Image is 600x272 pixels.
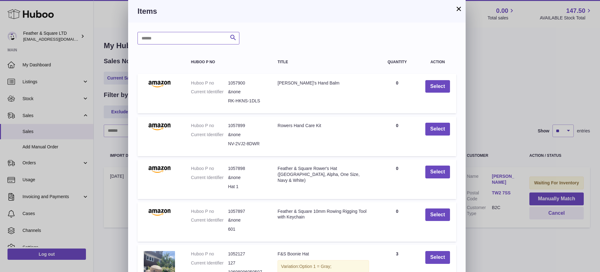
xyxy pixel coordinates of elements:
dt: Huboo P no [191,80,228,86]
th: Title [271,54,375,70]
dd: &none [228,175,265,181]
img: Rower's Hand Balm [144,80,175,88]
td: 0 [375,74,419,114]
img: Feather & Square Rower's Hat (UK, Alpha, One Size, Navy & White) [144,166,175,173]
img: Rowers Hand Care Kit [144,123,175,130]
dt: Current Identifier [191,89,228,95]
img: Feather & Square 10mm Rowing Rigging Tool with Keychain [144,208,175,216]
dd: &none [228,89,265,95]
td: 0 [375,116,419,156]
dt: Current Identifier [191,217,228,223]
dd: 127 [228,260,265,266]
td: 0 [375,159,419,199]
dd: &none [228,132,265,138]
button: × [455,5,462,13]
dd: 1052127 [228,251,265,257]
div: [PERSON_NAME]'s Hand Balm [277,80,369,86]
div: Feather & Square Rower's Hat ([GEOGRAPHIC_DATA], Alpha, One Size, Navy & White) [277,166,369,183]
span: Option 1 = Gray; [299,264,331,269]
dd: 601 [228,226,265,232]
dt: Current Identifier [191,260,228,266]
button: Select [425,166,450,178]
div: Rowers Hand Care Kit [277,123,369,129]
div: F&S Boonie Hat [277,251,369,257]
dd: &none [228,217,265,223]
div: Feather & Square 10mm Rowing Rigging Tool with Keychain [277,208,369,220]
th: Huboo P no [185,54,271,70]
dd: 1057897 [228,208,265,214]
dd: 1057898 [228,166,265,172]
button: Select [425,123,450,136]
dt: Current Identifier [191,132,228,138]
th: Quantity [375,54,419,70]
dd: 1057900 [228,80,265,86]
button: Select [425,251,450,264]
dd: RK-HKNS-1DLS [228,98,265,104]
h3: Items [137,6,456,16]
dd: Hat 1 [228,184,265,190]
dt: Huboo P no [191,208,228,214]
button: Select [425,208,450,221]
td: 0 [375,202,419,242]
dd: 1057899 [228,123,265,129]
button: Select [425,80,450,93]
dd: NV-2VJ2-8DWR [228,141,265,147]
dt: Current Identifier [191,175,228,181]
dt: Huboo P no [191,251,228,257]
dt: Huboo P no [191,166,228,172]
th: Action [419,54,456,70]
dt: Huboo P no [191,123,228,129]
